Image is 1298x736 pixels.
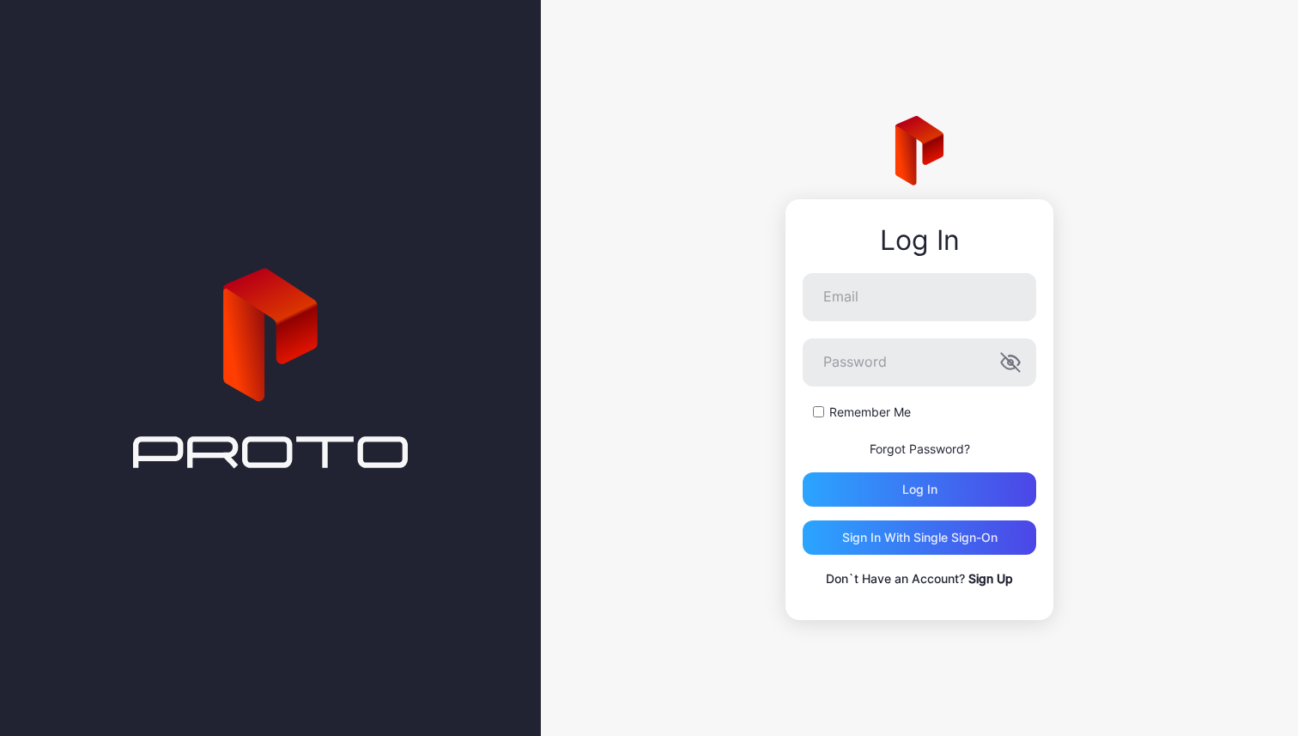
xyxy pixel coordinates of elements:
[803,569,1036,589] p: Don`t Have an Account?
[902,483,937,496] div: Log in
[803,520,1036,555] button: Sign in With Single Sign-On
[968,571,1013,586] a: Sign Up
[803,472,1036,507] button: Log in
[842,531,998,544] div: Sign in With Single Sign-On
[870,441,970,456] a: Forgot Password?
[1000,352,1021,373] button: Password
[803,225,1036,256] div: Log In
[829,404,911,421] label: Remember Me
[803,273,1036,321] input: Email
[803,338,1036,386] input: Password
